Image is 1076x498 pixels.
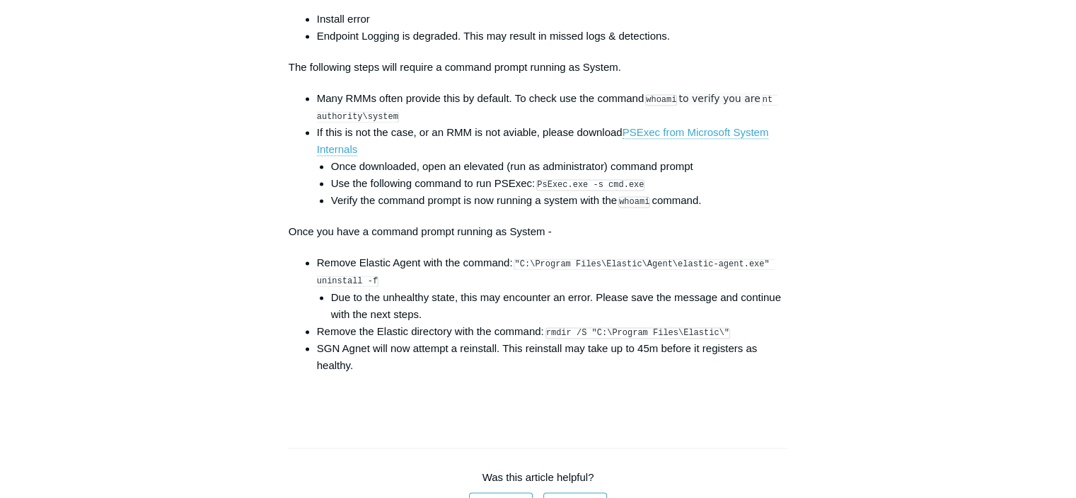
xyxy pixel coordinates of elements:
span: to verify you are [678,93,760,104]
code: whoami [618,196,650,208]
li: Many RMMs often provide this by default. To check use the command [317,90,788,124]
li: If this is not the case, or an RMM is not aviable, please download [317,124,788,209]
code: rmdir /S "C:\Program Files\Elastic\" [545,327,730,339]
li: Due to the unhealthy state, this may encounter an error. Please save the message and continue wit... [331,289,788,323]
li: Verify the command prompt is now running a system with the command. [331,192,788,209]
span: Was this article helpful? [482,471,594,483]
li: Install error [317,11,788,28]
p: The following steps will require a command prompt running as System. [289,59,788,76]
p: Once you have a command prompt running as System - [289,223,788,240]
li: Once downloaded, open an elevated (run as administrator) command prompt [331,158,788,175]
li: SGN Agnet will now attempt a reinstall. This reinstall may take up to 45m before it registers as ... [317,340,788,374]
code: "C:\Program Files\Elastic\Agent\elastic-agent.exe" uninstall -f [317,259,775,287]
li: Remove the Elastic directory with the command: [317,323,788,340]
a: PSExec from Microsoft System Internals [317,126,769,156]
li: Remove Elastic Agent with the command: [317,254,788,322]
code: nt authority\system [317,94,778,123]
code: PsExec.exe -s cmd.exe [536,179,644,191]
code: whoami [645,94,677,106]
li: Use the following command to run PSExec: [331,175,788,192]
li: Endpoint Logging is degraded. This may result in missed logs & detections. [317,28,788,45]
